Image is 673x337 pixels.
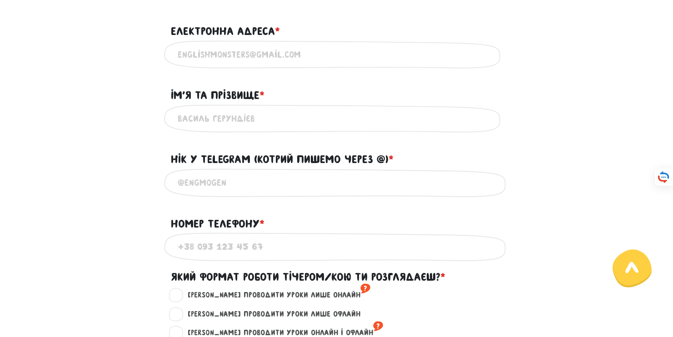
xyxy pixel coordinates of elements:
label: [PERSON_NAME] проводити уроки лише онлайн [180,289,370,301]
label: [PERSON_NAME] проводити уроки лише офлайн [180,308,360,320]
label: Електронна адреса [171,23,280,40]
sup: ? [373,319,383,333]
input: @engmogen [178,173,496,193]
input: Василь Герундієв [178,109,496,129]
sup: ? [360,281,370,296]
label: Номер телефону [171,215,264,233]
input: englishmonsters@gmail.com [178,45,496,65]
label: Нік у Telegram (котрий пишемо через @) [171,151,394,168]
input: +38 093 123 45 67 [178,237,496,257]
label: Ім'я та прізвище [171,87,264,104]
label: Який формат роботи тічером/кою ти розглядаєш? [171,268,445,286]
